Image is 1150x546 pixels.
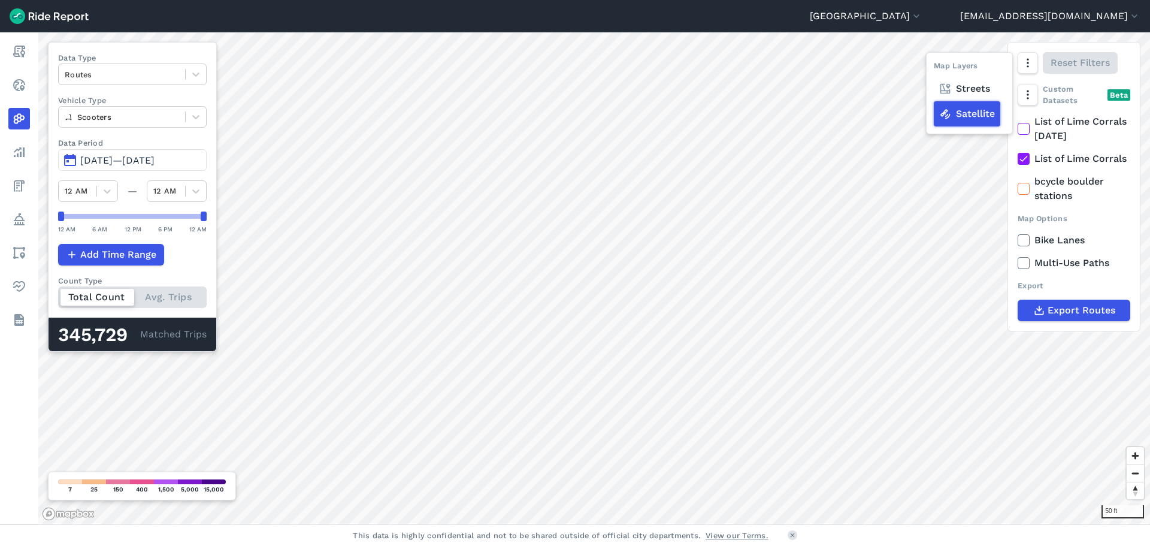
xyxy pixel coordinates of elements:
[1018,256,1130,270] label: Multi-Use Paths
[158,224,172,234] div: 6 PM
[1127,482,1144,499] button: Reset bearing to north
[810,9,922,23] button: [GEOGRAPHIC_DATA]
[189,224,207,234] div: 12 AM
[8,276,30,297] a: Health
[49,318,216,351] div: Matched Trips
[934,60,978,76] div: Map Layers
[8,141,30,163] a: Analyze
[8,175,30,197] a: Fees
[10,8,89,24] img: Ride Report
[1018,233,1130,248] label: Bike Lanes
[42,507,95,521] a: Mapbox logo
[58,95,207,106] label: Vehicle Type
[960,9,1140,23] button: [EMAIL_ADDRESS][DOMAIN_NAME]
[1018,213,1130,224] div: Map Options
[1018,152,1130,166] label: List of Lime Corrals
[1051,56,1110,70] span: Reset Filters
[38,32,1150,524] canvas: Map
[1018,300,1130,321] button: Export Routes
[1018,174,1130,203] label: bcycle boulder stations
[1018,114,1130,143] label: List of Lime Corrals [DATE]
[8,41,30,62] a: Report
[8,74,30,96] a: Realtime
[58,244,164,266] button: Add Time Range
[58,137,207,149] label: Data Period
[1127,447,1144,464] button: Zoom in
[58,327,140,343] div: 345,729
[125,224,141,234] div: 12 PM
[1018,280,1130,291] div: Export
[92,224,107,234] div: 6 AM
[934,101,1000,126] label: Satellite
[118,184,147,198] div: —
[1018,83,1130,106] div: Custom Datasets
[58,224,75,234] div: 12 AM
[1048,303,1115,318] span: Export Routes
[1101,505,1144,518] div: 50 ft
[58,275,207,286] div: Count Type
[934,76,995,101] label: Streets
[80,248,156,262] span: Add Time Range
[58,149,207,171] button: [DATE]—[DATE]
[8,209,30,230] a: Policy
[1107,89,1130,101] div: Beta
[8,108,30,129] a: Heatmaps
[58,52,207,64] label: Data Type
[706,530,768,541] a: View our Terms.
[1127,464,1144,482] button: Zoom out
[8,309,30,331] a: Datasets
[8,242,30,264] a: Areas
[80,155,155,166] span: [DATE]—[DATE]
[1043,52,1118,74] button: Reset Filters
